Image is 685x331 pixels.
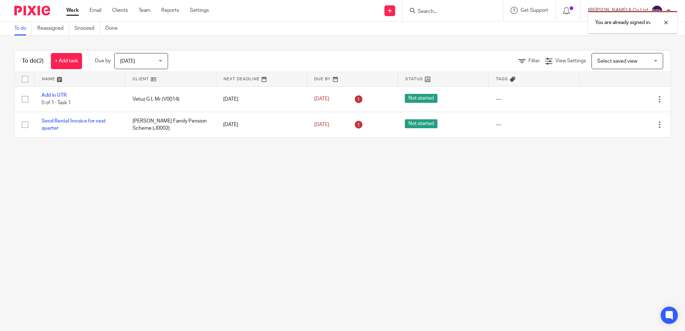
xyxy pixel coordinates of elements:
a: Reports [161,7,179,14]
span: [DATE] [314,122,329,127]
div: --- [496,96,573,103]
a: Reassigned [37,21,69,35]
img: svg%3E [651,5,663,16]
span: Tags [496,77,508,81]
a: + Add task [51,53,82,69]
span: [DATE] [120,59,135,64]
span: 0 of 1 · Task 1 [42,100,71,105]
a: Work [66,7,79,14]
img: Pixie [14,6,50,15]
p: You are already signed in. [595,19,651,26]
h1: To do [22,57,44,65]
div: --- [496,121,573,128]
span: Select saved view [597,59,637,64]
p: Due by [95,57,111,64]
a: Team [139,7,150,14]
a: Clients [112,7,128,14]
span: View Settings [555,58,586,63]
a: Snoozed [75,21,100,35]
span: Filter [528,58,540,63]
td: [DATE] [216,112,307,137]
span: Not started [405,119,437,128]
a: Email [90,7,101,14]
td: Vetuz G L Mr (V0014) [125,86,216,112]
span: Not started [405,94,437,103]
td: [DATE] [216,86,307,112]
a: Done [105,21,123,35]
span: [DATE] [314,97,329,102]
td: [PERSON_NAME] Family Pension Scheme (J0002) [125,112,216,137]
a: Send Rental Invoice for next quarter [42,119,106,131]
span: (2) [37,58,44,64]
a: Add in UTR [42,93,67,98]
a: To do [14,21,32,35]
a: Settings [190,7,209,14]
